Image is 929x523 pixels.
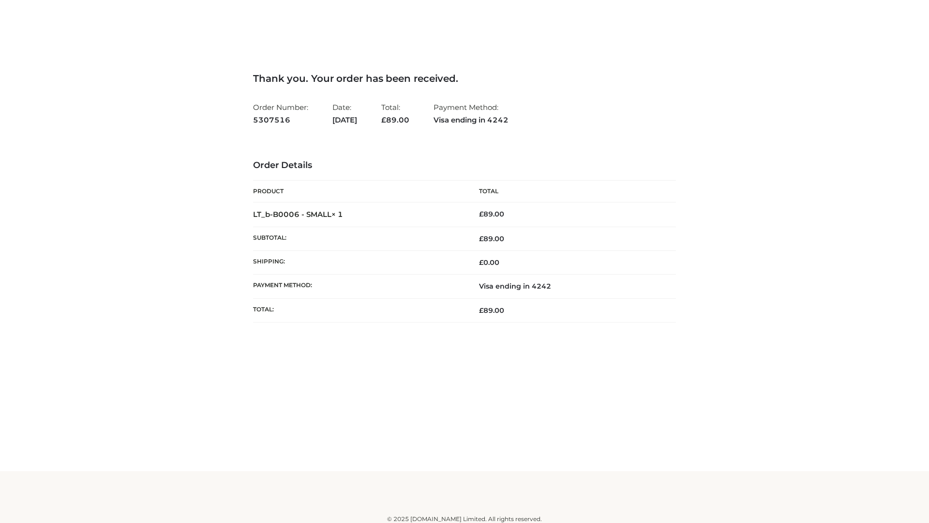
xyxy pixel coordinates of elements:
th: Subtotal: [253,227,464,250]
h3: Thank you. Your order has been received. [253,73,676,84]
strong: [DATE] [332,114,357,126]
h3: Order Details [253,160,676,171]
strong: LT_b-B0006 - SMALL [253,210,343,219]
strong: × 1 [331,210,343,219]
td: Visa ending in 4242 [464,275,676,298]
li: Total: [381,99,409,128]
bdi: 89.00 [479,210,504,218]
th: Shipping: [253,251,464,275]
th: Product [253,181,464,202]
span: £ [479,210,483,218]
th: Total: [253,298,464,322]
strong: Visa ending in 4242 [434,114,509,126]
span: £ [479,234,483,243]
span: 89.00 [381,115,409,124]
bdi: 0.00 [479,258,499,267]
strong: 5307516 [253,114,308,126]
span: £ [381,115,386,124]
span: £ [479,306,483,315]
li: Date: [332,99,357,128]
span: 89.00 [479,306,504,315]
li: Order Number: [253,99,308,128]
span: £ [479,258,483,267]
th: Payment method: [253,275,464,298]
li: Payment Method: [434,99,509,128]
th: Total [464,181,676,202]
span: 89.00 [479,234,504,243]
